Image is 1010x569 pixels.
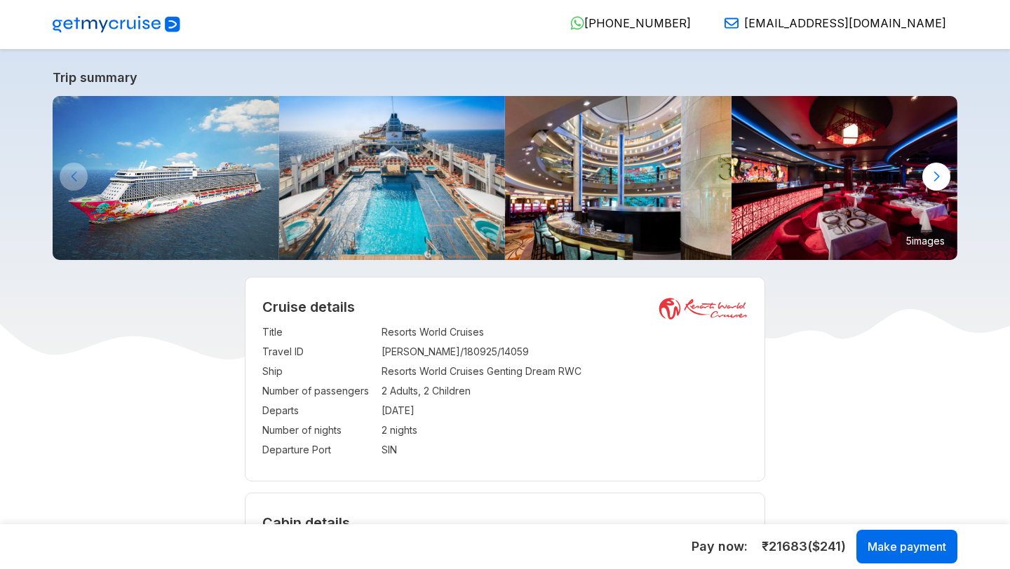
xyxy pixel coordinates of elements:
[762,537,846,556] span: ₹ 21683 ($ 241 )
[53,70,957,85] a: Trip summary
[262,440,375,460] td: Departure Port
[375,420,382,440] td: :
[559,16,691,30] a: [PHONE_NUMBER]
[262,342,375,362] td: Travel ID
[382,440,748,460] td: SIN
[262,299,748,315] h2: Cruise details
[382,381,748,401] td: 2 Adults, 2 Children
[375,322,382,342] td: :
[375,401,382,420] td: :
[262,322,375,342] td: Title
[375,362,382,381] td: :
[744,16,946,30] span: [EMAIL_ADDRESS][DOMAIN_NAME]
[382,420,748,440] td: 2 nights
[725,16,739,30] img: Email
[570,16,584,30] img: WhatsApp
[856,530,957,563] button: Make payment
[262,381,375,401] td: Number of passengers
[382,322,748,342] td: Resorts World Cruises
[505,96,732,260] img: 4.jpg
[382,401,748,420] td: [DATE]
[901,230,950,251] small: 5 images
[382,362,748,381] td: Resorts World Cruises Genting Dream RWC
[375,381,382,401] td: :
[382,342,748,362] td: [PERSON_NAME]/180925/14059
[279,96,506,260] img: Main-Pool-800x533.jpg
[262,362,375,381] td: Ship
[53,96,279,260] img: GentingDreambyResortsWorldCruises-KlookIndia.jpg
[732,96,958,260] img: 16.jpg
[375,440,382,460] td: :
[262,514,748,531] h4: Cabin details
[262,420,375,440] td: Number of nights
[262,401,375,420] td: Departs
[584,16,691,30] span: [PHONE_NUMBER]
[692,538,748,555] h5: Pay now :
[713,16,946,30] a: [EMAIL_ADDRESS][DOMAIN_NAME]
[375,342,382,362] td: :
